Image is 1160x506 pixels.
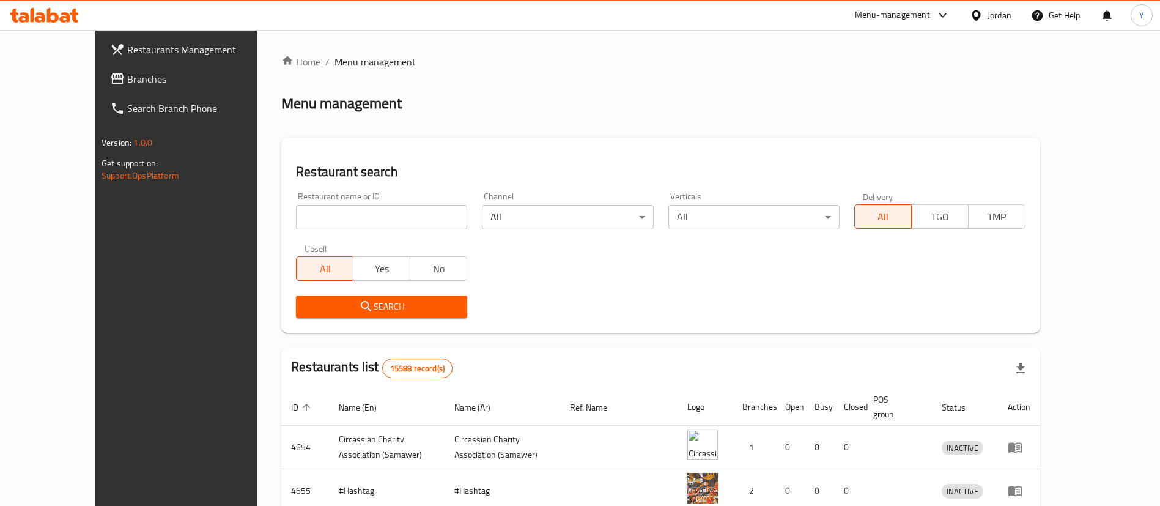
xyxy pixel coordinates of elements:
button: Yes [353,256,410,281]
span: TMP [973,208,1021,226]
span: POS group [873,392,917,422]
li: / [325,54,330,69]
button: TMP [968,204,1025,229]
label: Upsell [305,244,327,253]
div: Menu [1008,483,1030,498]
label: Delivery [863,192,893,201]
td: 4654 [281,426,329,469]
button: All [854,204,912,229]
span: Y [1139,9,1144,22]
div: Menu [1008,440,1030,455]
td: 1 [733,426,775,469]
span: Menu management [334,54,416,69]
span: Restaurants Management [127,42,279,57]
span: Branches [127,72,279,86]
td: 0 [805,426,834,469]
span: No [415,260,462,278]
span: ID [291,400,314,415]
span: 15588 record(s) [383,363,452,374]
button: Search [296,296,467,318]
div: Jordan [988,9,1011,22]
button: All [296,256,353,281]
h2: Menu management [281,94,402,113]
nav: breadcrumb [281,54,1040,69]
button: TGO [911,204,969,229]
input: Search for restaurant name or ID.. [296,205,467,229]
a: Home [281,54,320,69]
a: Restaurants Management [100,35,289,64]
span: Yes [358,260,405,278]
span: 1.0.0 [133,135,152,151]
span: Search Branch Phone [127,101,279,116]
span: Ref. Name [570,400,623,415]
th: Branches [733,389,775,426]
button: No [410,256,467,281]
div: All [668,205,840,229]
span: Name (En) [339,400,393,415]
div: INACTIVE [942,441,983,455]
span: INACTIVE [942,485,983,499]
span: INACTIVE [942,441,983,455]
h2: Restaurants list [291,358,453,378]
div: Export file [1006,354,1035,383]
th: Action [998,389,1040,426]
h2: Restaurant search [296,163,1025,181]
td: ​Circassian ​Charity ​Association​ (Samawer) [445,426,560,469]
th: Open [775,389,805,426]
span: Get support on: [102,155,158,171]
span: Search [306,299,457,314]
a: Support.OpsPlatform [102,168,179,184]
span: Status [942,400,981,415]
span: All [301,260,349,278]
th: Busy [805,389,834,426]
td: 0 [775,426,805,469]
div: All [482,205,653,229]
th: Logo [678,389,733,426]
td: 0 [834,426,863,469]
td: ​Circassian ​Charity ​Association​ (Samawer) [329,426,445,469]
a: Search Branch Phone [100,94,289,123]
th: Closed [834,389,863,426]
div: Menu-management [855,8,930,23]
span: All [860,208,907,226]
span: Version: [102,135,131,151]
img: ​Circassian ​Charity ​Association​ (Samawer) [687,430,718,460]
a: Branches [100,64,289,94]
span: TGO [917,208,964,226]
span: Name (Ar) [454,400,506,415]
img: #Hashtag [687,473,718,504]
